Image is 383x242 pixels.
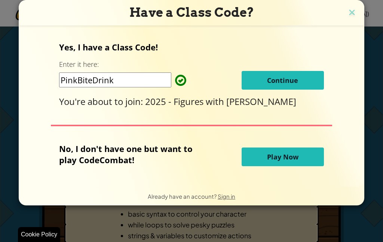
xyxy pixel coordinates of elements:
[59,60,99,69] label: Enter it here:
[59,41,324,53] p: Yes, I have a Class Code!
[129,5,254,20] span: Have a Class Code?
[206,95,226,108] span: with
[226,95,296,108] span: [PERSON_NAME]
[218,193,235,200] a: Sign in
[347,7,357,19] img: close icon
[18,227,60,242] div: Cookie Policy
[267,76,298,85] span: Continue
[59,95,145,108] span: You're about to join:
[148,193,218,200] span: Already have an account?
[242,71,324,90] button: Continue
[59,143,204,165] p: No, I don't have one but want to play CodeCombat!
[267,152,298,161] span: Play Now
[145,95,206,108] span: 2025 - Figures
[242,148,324,166] button: Play Now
